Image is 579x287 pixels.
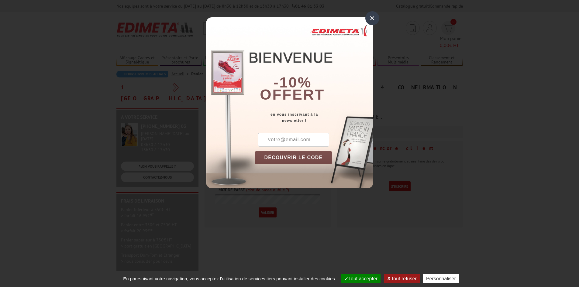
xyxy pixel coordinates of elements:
[423,274,459,283] button: Personnaliser (fenêtre modale)
[120,276,338,281] span: En poursuivant votre navigation, vous acceptez l'utilisation de services tiers pouvant installer ...
[365,11,379,25] div: ×
[255,151,333,164] button: DÉCOUVRIR LE CODE
[258,133,329,147] input: votre@email.com
[260,87,325,103] font: offert
[255,111,373,124] div: en vous inscrivant à la newsletter !
[341,274,381,283] button: Tout accepter
[384,274,419,283] button: Tout refuser
[274,74,312,91] b: -10%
